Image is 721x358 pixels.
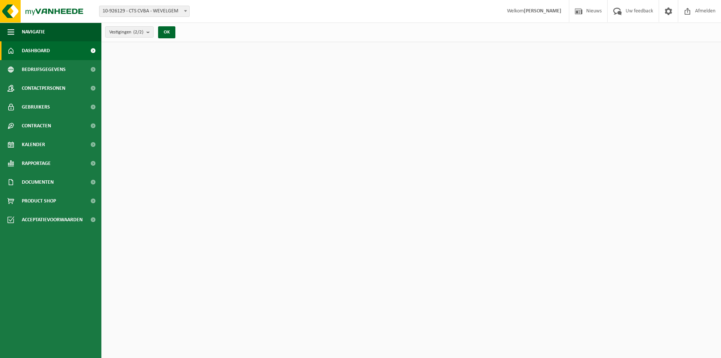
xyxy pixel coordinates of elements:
[22,192,56,210] span: Product Shop
[524,8,561,14] strong: [PERSON_NAME]
[22,98,50,116] span: Gebruikers
[22,79,65,98] span: Contactpersonen
[22,173,54,192] span: Documenten
[22,41,50,60] span: Dashboard
[109,27,143,38] span: Vestigingen
[22,210,83,229] span: Acceptatievoorwaarden
[22,135,45,154] span: Kalender
[22,60,66,79] span: Bedrijfsgegevens
[105,26,154,38] button: Vestigingen(2/2)
[22,116,51,135] span: Contracten
[133,30,143,35] count: (2/2)
[22,23,45,41] span: Navigatie
[22,154,51,173] span: Rapportage
[100,6,189,17] span: 10-926129 - CTS CVBA - WEVELGEM
[99,6,190,17] span: 10-926129 - CTS CVBA - WEVELGEM
[158,26,175,38] button: OK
